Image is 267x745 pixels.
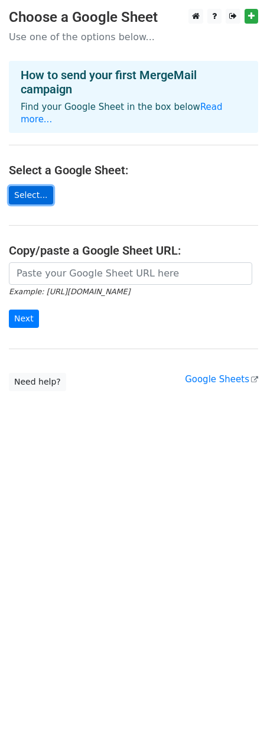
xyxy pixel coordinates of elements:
a: Select... [9,186,53,204]
h4: How to send your first MergeMail campaign [21,68,246,96]
h4: Select a Google Sheet: [9,163,258,177]
small: Example: [URL][DOMAIN_NAME] [9,287,130,296]
p: Find your Google Sheet in the box below [21,101,246,126]
input: Next [9,310,39,328]
a: Need help? [9,373,66,391]
iframe: Chat Widget [208,688,267,745]
input: Paste your Google Sheet URL here [9,262,252,285]
a: Google Sheets [185,374,258,385]
p: Use one of the options below... [9,31,258,43]
a: Read more... [21,102,223,125]
h4: Copy/paste a Google Sheet URL: [9,243,258,258]
h3: Choose a Google Sheet [9,9,258,26]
